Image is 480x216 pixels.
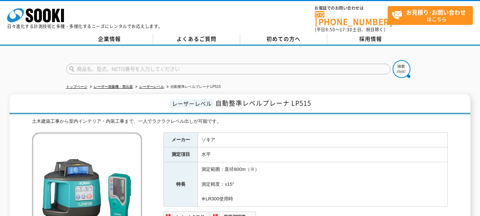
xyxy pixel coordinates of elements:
[325,26,335,33] span: 8:50
[66,64,390,74] input: 商品名、型式、NETIS番号を入力してください
[392,6,473,24] span: はこちら
[266,35,301,43] span: 初めての方へ
[139,85,164,89] a: レーザーレベル
[94,85,133,89] a: レーザー測量機・墨出器
[388,6,473,25] a: お見積り･お問い合わせはこちら
[393,60,410,78] img: btn_search.png
[32,118,448,125] div: 土木建築工事から室内インテリア・内装工事まで、一人でラクラクレベル出しが可能です。
[315,11,388,26] a: [PHONE_NUMBER]
[315,6,388,10] span: お電話でのお問い合わせは
[198,162,448,207] td: 測定範囲：直径800m（※） 測定精度：±15″ ※LR300使用時
[198,132,448,147] td: ソキア
[240,34,327,44] a: 初めての方へ
[165,83,221,91] li: 自動整準レベルプレーナ LP515
[7,24,163,28] p: 日々進化する計測技術と多種・多様化するニーズにレンタルでお応えします。
[215,98,311,108] span: 自動整準レベルプレーナ LP515
[170,99,214,107] span: レーザーレベル
[198,147,448,162] td: 水平
[315,26,385,33] span: (平日 ～ 土日、祝日除く)
[164,162,198,207] th: 特長
[340,26,352,33] span: 17:30
[327,34,414,44] a: 採用情報
[66,34,153,44] a: 企業情報
[406,8,466,16] strong: お見積り･お問い合わせ
[164,147,198,162] th: 測定項目
[66,85,87,89] a: トップページ
[164,132,198,147] th: メーカー
[153,34,240,44] a: よくあるご質問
